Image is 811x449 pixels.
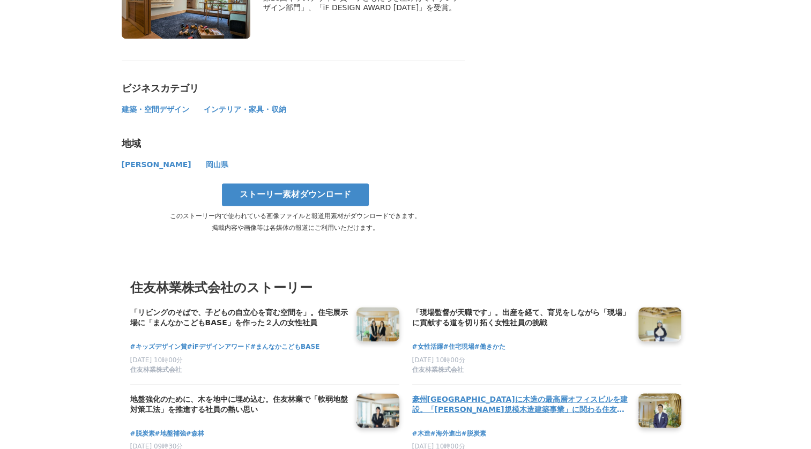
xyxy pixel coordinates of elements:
[412,307,630,330] a: 「現場監督が天職です」。出産を経て、育児をしながら「現場」に貢献する道を切り拓く女性社員の挑戦
[130,307,348,330] a: 「リビングのそばで、子どもの自立心を育む空間を」。住宅展示場に「まんなかこどもBASE」を作った２人の女性社員
[430,428,462,438] a: #海外進出
[412,393,630,415] h4: 豪州[GEOGRAPHIC_DATA]に木造の最高層オフィスビルを建設。「[PERSON_NAME]規模木造建築事業」に関わる住友林業社員のキャリアと展望
[122,82,465,95] div: ビジネスカテゴリ
[250,342,319,352] a: #まんなかこどもBASE
[186,428,204,438] a: #森林
[130,365,182,374] span: 住友林業株式会社
[412,307,630,329] h4: 「現場監督が天職です」。出産を経て、育児をしながら「現場」に貢献する道を切り拓く女性社員の挑戦
[204,105,286,114] span: インテリア・家具・収納
[412,365,630,376] a: 住友林業株式会社
[443,342,474,352] a: #住宅現場
[222,183,369,206] a: ストーリー素材ダウンロード
[462,428,486,438] a: #脱炭素
[122,162,193,168] a: [PERSON_NAME]
[130,393,348,415] h4: 地盤強化のために、木を地中に埋め込む。住友林業で「軟弱地盤対策工法」を推進する社員の熱い思い
[412,428,430,438] a: #木造
[412,393,630,416] a: 豪州[GEOGRAPHIC_DATA]に木造の最高層オフィスビルを建設。「[PERSON_NAME]規模木造建築事業」に関わる住友林業社員のキャリアと展望
[412,356,465,363] span: [DATE] 10時00分
[130,307,348,329] h4: 「リビングのそばで、子どもの自立心を育む空間を」。住宅展示場に「まんなかこどもBASE」を作った２人の女性社員
[122,107,191,113] a: 建築・空間デザイン
[130,356,183,363] span: [DATE] 10時00分
[474,342,505,352] a: #働きかた
[130,342,187,352] a: #キッズデザイン賞
[122,160,191,169] span: [PERSON_NAME]
[412,342,443,352] a: #女性活躍
[155,428,186,438] a: #地盤補強
[412,365,464,374] span: 住友林業株式会社
[204,107,286,113] a: インテリア・家具・収納
[206,162,228,168] a: 岡山県
[187,342,250,352] a: #iFデザインアワード
[122,137,465,150] div: 地域
[130,365,348,376] a: 住友林業株式会社
[122,210,469,234] p: このストーリー内で使われている画像ファイルと報道用素材がダウンロードできます。 掲載内容や画像等は各媒体の報道にご利用いただけます。
[122,105,189,114] span: 建築・空間デザイン
[206,160,228,169] span: 岡山県
[130,428,155,438] a: #脱炭素
[130,278,681,298] h3: 住友林業株式会社のストーリー
[130,393,348,416] a: 地盤強化のために、木を地中に埋め込む。住友林業で「軟弱地盤対策工法」を推進する社員の熱い思い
